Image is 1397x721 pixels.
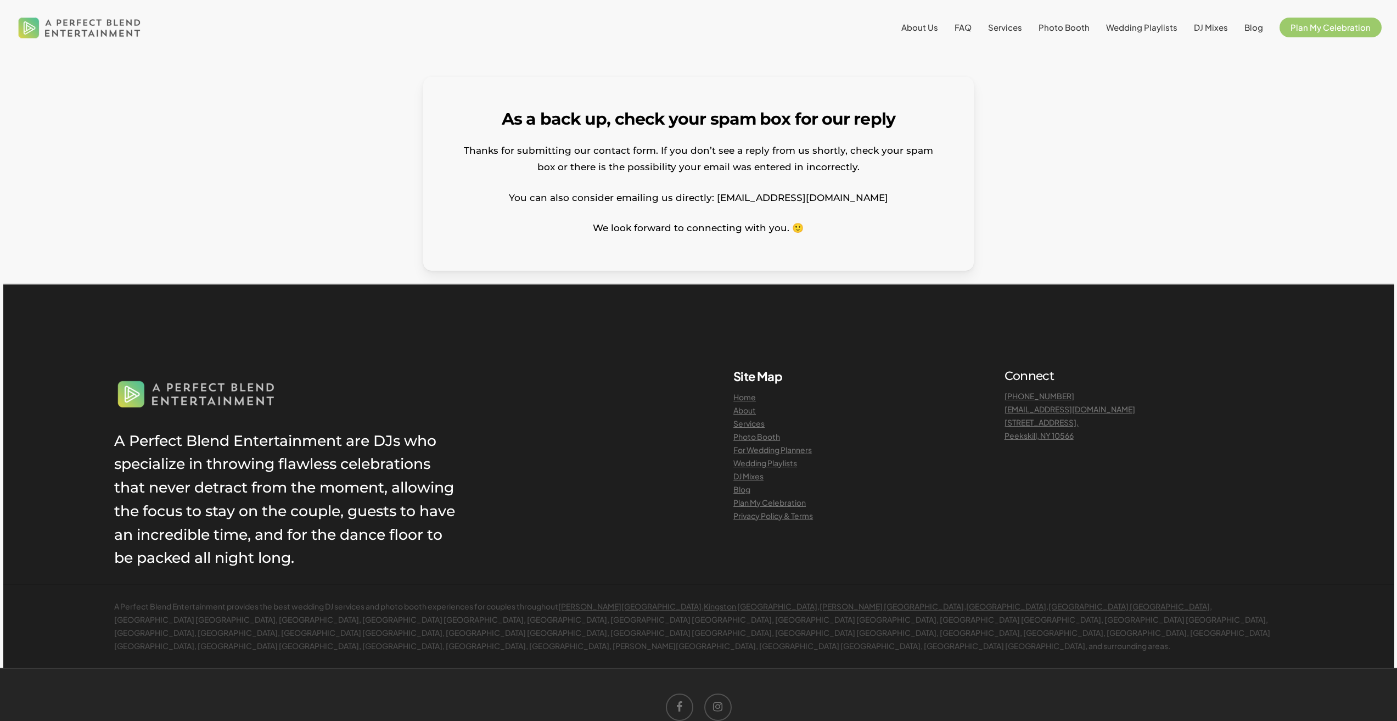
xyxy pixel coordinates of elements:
a: [PERSON_NAME][GEOGRAPHIC_DATA] [558,601,702,611]
a: For Wedding Planners [733,445,812,455]
a: Wedding Playlists [1106,23,1177,32]
a: About [733,405,756,415]
b: Site Map [733,368,782,384]
p: We look forward to connecting with you. 🙂 [457,220,940,236]
a: [GEOGRAPHIC_DATA] [966,601,1046,611]
a: [STREET_ADDRESS],Peekskill, NY 10566 [1005,417,1079,440]
span: Services [988,22,1022,32]
span: DJ Mixes [1194,22,1228,32]
span: Wedding Playlists [1106,22,1177,32]
a: Photo Booth [733,432,780,441]
a: Home [733,392,756,402]
a: [EMAIL_ADDRESS][DOMAIN_NAME] [1005,404,1135,414]
img: A Perfect Blend Entertainment [15,8,144,47]
span: Blog [1244,22,1263,32]
span: FAQ [955,22,972,32]
a: DJ Mixes [733,471,764,481]
a: Plan My Celebration [1280,23,1382,32]
span: About Us [901,22,938,32]
span: Photo Booth [1039,22,1090,32]
a: Plan My Celebration [733,498,806,507]
a: Blog [733,484,750,494]
p: A Perfect Blend Entertainment are DJs who specialize in throwing flawless celebrations that never... [114,429,465,571]
span: A Perfect Blend Entertainment provides the best wedding DJ services and photo booth experiences f... [114,601,1270,651]
a: About Us [901,23,938,32]
a: Privacy Policy & Terms [733,511,813,521]
a: Kingston [GEOGRAPHIC_DATA] [704,601,817,611]
a: [GEOGRAPHIC_DATA] [GEOGRAPHIC_DATA] [1048,601,1210,611]
a: Photo Booth [1039,23,1090,32]
a: Services [733,418,765,428]
a: Blog [1244,23,1263,32]
a: [PERSON_NAME] [GEOGRAPHIC_DATA] [820,601,964,611]
a: Wedding Playlists [733,458,797,468]
p: You can also consider emailing us directly: [EMAIL_ADDRESS][DOMAIN_NAME] [457,189,940,220]
h1: As a back up, check your spam box for our reply [457,111,940,127]
span: Plan My Celebration [1291,22,1371,32]
a: FAQ [955,23,972,32]
h4: Connect [1005,368,1283,384]
a: DJ Mixes [1194,23,1228,32]
a: Services [988,23,1022,32]
a: [PHONE_NUMBER] [1005,391,1074,401]
p: Thanks for submitting our contact form. If you don’t see a reply from us shortly, check your spam... [457,142,940,189]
